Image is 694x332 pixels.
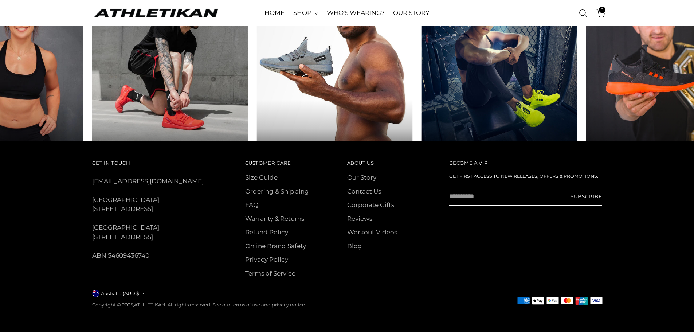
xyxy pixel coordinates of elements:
span: Get In Touch [92,160,130,166]
button: Australia (AUD $) [92,290,146,297]
a: Open search modal [576,6,590,20]
a: Open cart modal [591,6,605,20]
a: Our Story [347,174,376,181]
a: Size Guide [245,174,278,181]
p: Copyright © 2025, . All rights reserved. See our terms of use and privacy notice. [92,301,306,309]
a: Reviews [347,215,372,222]
a: ATHLETIKAN [92,7,220,19]
a: Privacy Policy [245,256,288,263]
a: HOME [264,5,285,21]
h6: Get first access to new releases, offers & promotions. [449,173,602,180]
a: Refund Policy [245,229,288,236]
a: [EMAIL_ADDRESS][DOMAIN_NAME] [92,177,204,185]
a: Ordering & Shipping [245,188,309,195]
a: Blog [347,242,362,250]
div: [GEOGRAPHIC_DATA]: [STREET_ADDRESS] [GEOGRAPHIC_DATA]: [STREET_ADDRESS] ABN 54609436740 [92,158,225,261]
span: Customer Care [245,160,291,166]
a: OUR STORY [393,5,429,21]
a: Corporate Gifts [347,201,394,208]
a: ATHLETIKAN [134,302,165,308]
span: About Us [347,160,374,166]
a: Contact Us [347,188,381,195]
a: Terms of Service [245,270,295,277]
a: WHO'S WEARING? [327,5,385,21]
a: Workout Videos [347,229,397,236]
button: Subscribe [571,187,602,206]
span: Become a VIP [449,160,488,166]
a: FAQ [245,201,258,208]
a: Online Brand Safety [245,242,306,250]
a: Warranty & Returns [245,215,304,222]
a: SHOP [293,5,318,21]
span: 0 [599,7,605,13]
